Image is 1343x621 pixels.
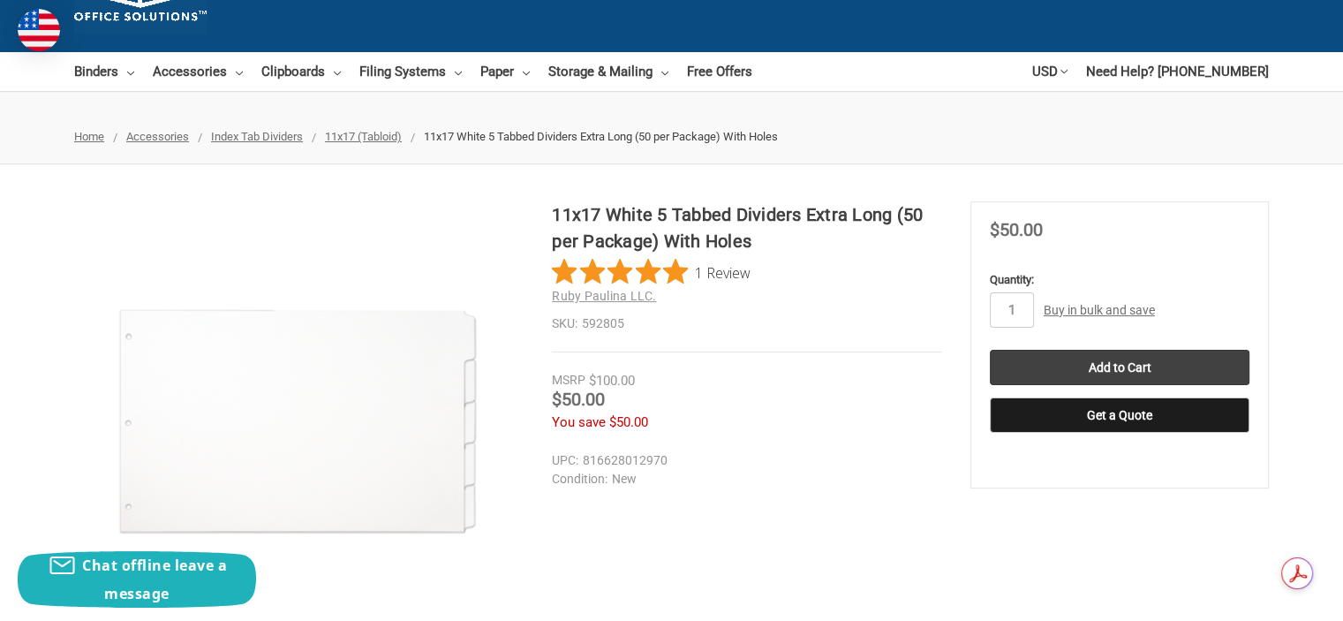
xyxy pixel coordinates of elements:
[359,52,462,91] a: Filing Systems
[261,52,341,91] a: Clipboards
[552,451,578,470] dt: UPC:
[552,259,751,285] button: Rated 5 out of 5 stars from 1 reviews. Jump to reviews.
[552,314,577,333] dt: SKU:
[609,414,648,430] span: $50.00
[990,398,1249,433] button: Get a Quote
[552,414,606,430] span: You save
[211,130,303,143] a: Index Tab Dividers
[18,551,256,608] button: Chat offline leave a message
[589,373,635,389] span: $100.00
[153,52,243,91] a: Accessories
[548,52,668,91] a: Storage & Mailing
[1032,52,1068,91] a: USD
[552,470,933,488] dd: New
[552,289,656,303] a: Ruby Paulina LLC.
[552,371,585,390] div: MSRP
[82,556,227,603] span: Chat offline leave a message
[325,130,402,143] a: 11x17 (Tabloid)
[990,219,1043,240] span: $50.00
[1044,303,1155,317] a: Buy in bulk and save
[74,130,104,143] a: Home
[1197,573,1343,621] iframe: Google Customer Reviews
[687,52,752,91] a: Free Offers
[1086,52,1269,91] a: Need Help? [PHONE_NUMBER]
[18,9,60,51] img: duty and tax information for United States
[552,451,933,470] dd: 816628012970
[480,52,530,91] a: Paper
[552,470,607,488] dt: Condition:
[552,201,941,254] h1: 11x17 White 5 Tabbed Dividers Extra Long (50 per Package) With Holes
[424,130,778,143] span: 11x17 White 5 Tabbed Dividers Extra Long (50 per Package) With Holes
[74,52,134,91] a: Binders
[990,271,1249,289] label: Quantity:
[126,130,189,143] a: Accessories
[695,259,751,285] span: 1 Review
[552,389,605,410] span: $50.00
[552,314,941,333] dd: 592805
[990,350,1249,385] input: Add to Cart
